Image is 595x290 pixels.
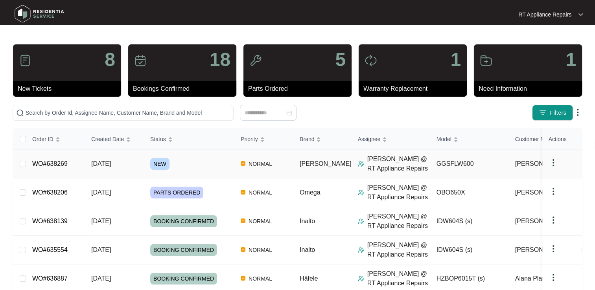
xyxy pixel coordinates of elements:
[532,105,573,121] button: filter iconFilters
[300,218,315,224] span: Inalto
[550,109,566,117] span: Filters
[249,54,262,67] img: icon
[91,189,111,196] span: [DATE]
[245,245,275,255] span: NORMAL
[300,189,320,196] span: Omega
[241,247,245,252] img: Vercel Logo
[363,84,467,94] p: Warranty Replacement
[85,129,144,150] th: Created Date
[245,188,275,197] span: NORMAL
[515,188,567,197] span: [PERSON_NAME]
[210,50,230,69] p: 18
[133,84,236,94] p: Bookings Confirmed
[509,129,588,150] th: Customer Name
[430,150,509,178] td: GGSFLW600
[150,273,217,284] span: BOOKING CONFIRMED
[549,244,558,253] img: dropdown arrow
[450,50,461,69] p: 1
[578,13,583,17] img: dropdown arrow
[367,154,430,173] p: [PERSON_NAME] @ RT Appliance Repairs
[91,275,111,282] span: [DATE]
[515,159,567,169] span: [PERSON_NAME]
[241,276,245,281] img: Vercel Logo
[19,54,31,67] img: icon
[248,84,352,94] p: Parts Ordered
[335,50,346,69] p: 5
[518,11,571,18] p: RT Appliance Repairs
[515,274,561,283] span: Alana Planit Ki...
[32,160,68,167] a: WO#638269
[16,109,24,117] img: search-icon
[515,217,567,226] span: [PERSON_NAME]
[358,189,364,196] img: Assigner Icon
[234,129,293,150] th: Priority
[105,50,115,69] p: 8
[515,135,555,143] span: Customer Name
[241,135,258,143] span: Priority
[549,158,558,167] img: dropdown arrow
[300,160,352,167] span: [PERSON_NAME]
[367,183,430,202] p: [PERSON_NAME] @ RT Appliance Repairs
[358,135,381,143] span: Assignee
[549,273,558,282] img: dropdown arrow
[91,135,124,143] span: Created Date
[150,187,203,198] span: PARTS ORDERED
[150,215,217,227] span: BOOKING CONFIRMED
[245,217,275,226] span: NORMAL
[437,135,451,143] span: Model
[241,190,245,195] img: Vercel Logo
[367,212,430,231] p: [PERSON_NAME] @ RT Appliance Repairs
[300,246,315,253] span: Inalto
[241,161,245,166] img: Vercel Logo
[26,108,230,117] input: Search by Order Id, Assignee Name, Customer Name, Brand and Model
[245,159,275,169] span: NORMAL
[430,236,509,264] td: IDW604S (s)
[542,129,582,150] th: Actions
[365,54,377,67] img: icon
[480,54,492,67] img: icon
[32,218,68,224] a: WO#638139
[32,275,68,282] a: WO#636887
[150,158,169,170] span: NEW
[566,50,576,69] p: 1
[515,245,572,255] span: [PERSON_NAME]...
[549,215,558,225] img: dropdown arrow
[358,247,364,253] img: Assigner Icon
[358,218,364,224] img: Assigner Icon
[539,109,547,117] img: filter icon
[91,160,111,167] span: [DATE]
[300,135,314,143] span: Brand
[32,246,68,253] a: WO#635554
[134,54,147,67] img: icon
[245,274,275,283] span: NORMAL
[144,129,234,150] th: Status
[479,84,582,94] p: Need Information
[573,108,582,117] img: dropdown arrow
[430,129,509,150] th: Model
[352,129,430,150] th: Assignee
[12,2,67,26] img: residentia service logo
[91,246,111,253] span: [DATE]
[91,218,111,224] span: [DATE]
[300,275,318,282] span: Häfele
[367,240,430,259] p: [PERSON_NAME] @ RT Appliance Repairs
[358,275,364,282] img: Assigner Icon
[150,244,217,256] span: BOOKING CONFIRMED
[549,187,558,196] img: dropdown arrow
[293,129,352,150] th: Brand
[430,178,509,207] td: OBO650X
[32,135,53,143] span: Order ID
[430,207,509,236] td: IDW604S (s)
[358,161,364,167] img: Assigner Icon
[18,84,121,94] p: New Tickets
[241,218,245,223] img: Vercel Logo
[32,189,68,196] a: WO#638206
[367,269,430,288] p: [PERSON_NAME] @ RT Appliance Repairs
[26,129,85,150] th: Order ID
[150,135,166,143] span: Status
